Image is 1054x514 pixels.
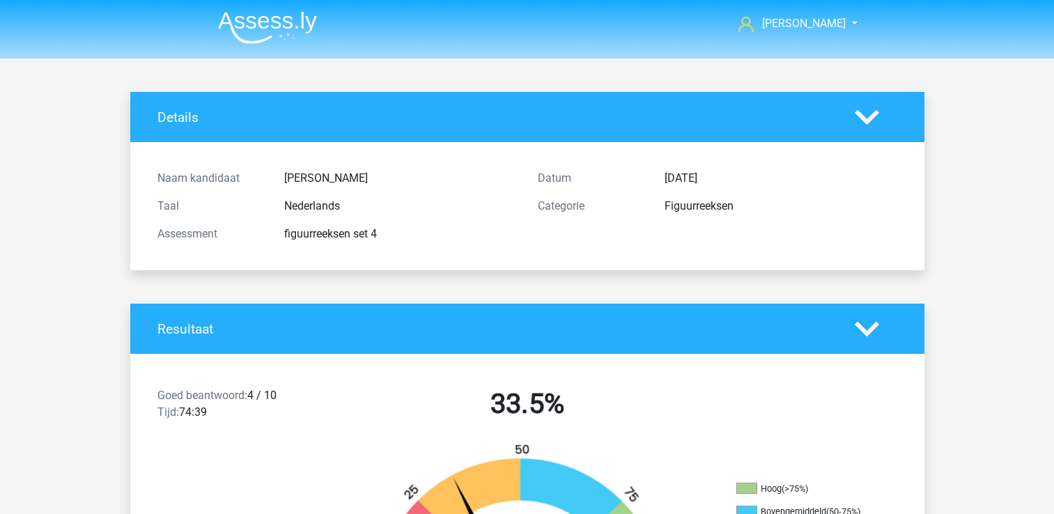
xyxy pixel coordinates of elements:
span: Tijd: [157,405,179,419]
h2: 33.5% [348,387,707,421]
div: Taal [147,198,274,215]
span: Goed beantwoord: [157,389,247,402]
div: Categorie [527,198,654,215]
img: Assessly [218,11,317,44]
div: Figuurreeksen [654,198,908,215]
div: [PERSON_NAME] [274,170,527,187]
a: [PERSON_NAME] [733,15,847,32]
div: (>75%) [782,483,808,494]
h4: Details [157,109,834,125]
div: Naam kandidaat [147,170,274,187]
div: 4 / 10 74:39 [147,387,337,426]
li: Hoog [736,483,876,495]
div: [DATE] [654,170,908,187]
div: Assessment [147,226,274,242]
span: [PERSON_NAME] [762,17,846,30]
div: figuurreeksen set 4 [274,226,527,242]
div: Nederlands [274,198,527,215]
div: Datum [527,170,654,187]
h4: Resultaat [157,321,834,337]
